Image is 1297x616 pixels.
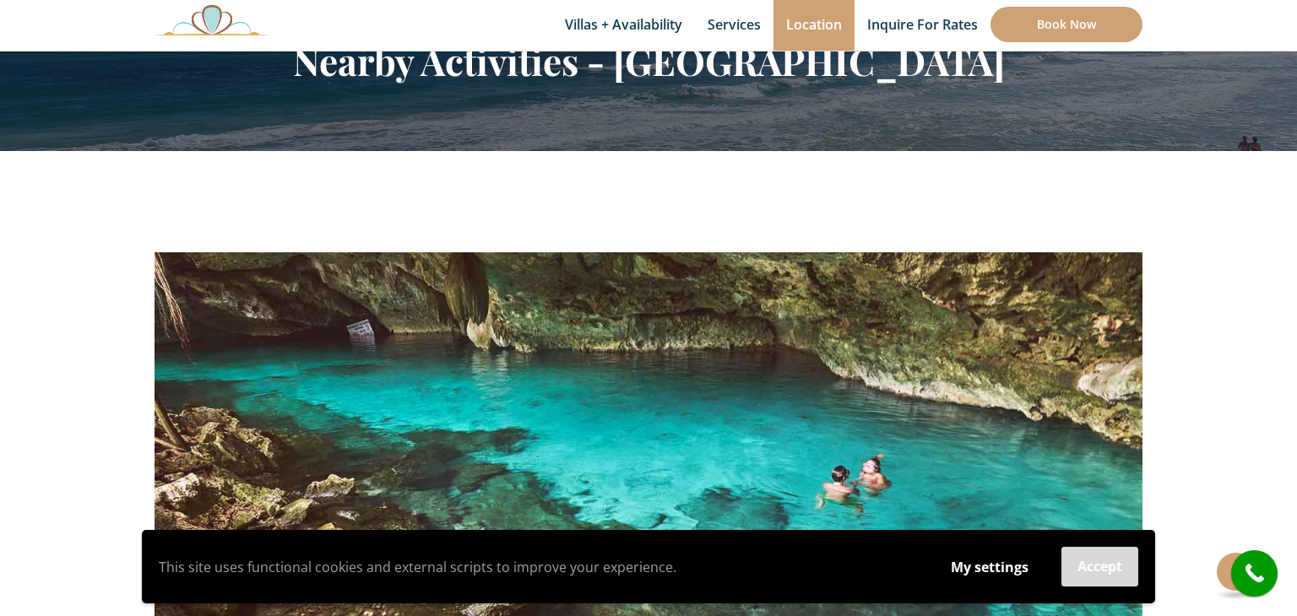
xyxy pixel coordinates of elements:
img: Awesome Logo [155,4,269,35]
p: This site uses functional cookies and external scripts to improve your experience. [159,554,918,580]
a: Book Now [990,7,1142,42]
i: call [1235,554,1273,592]
button: Accept [1061,547,1138,586]
h2: Nearby Activities - [GEOGRAPHIC_DATA] [155,39,1142,83]
a: call [1231,550,1278,597]
button: My settings [935,548,1045,586]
